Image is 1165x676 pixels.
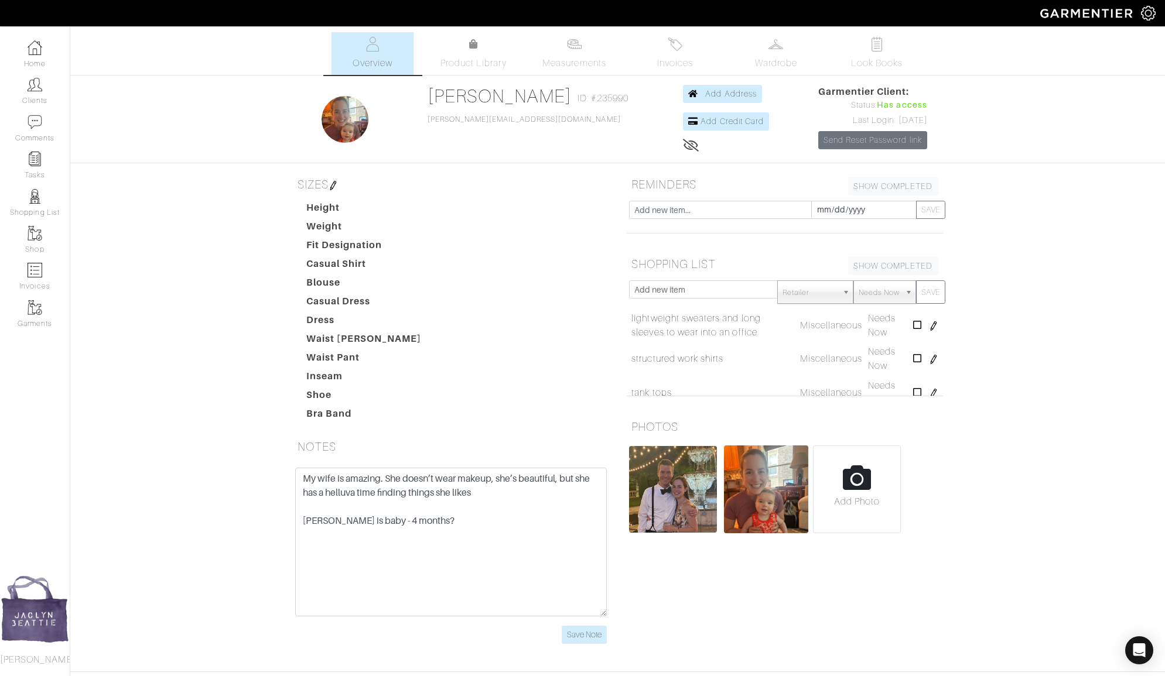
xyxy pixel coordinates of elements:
a: tank tops [631,386,671,400]
dt: Casual Shirt [298,257,431,276]
span: Needs Now [868,313,896,338]
dt: Blouse [298,276,431,294]
dt: Weight [298,219,431,238]
span: Wardrobe [755,56,797,70]
dt: Inseam [298,369,431,388]
a: [PERSON_NAME][EMAIL_ADDRESS][DOMAIN_NAME] [428,115,621,123]
h5: SHOPPING LIST [627,252,943,276]
img: wardrobe-487a4870c1b7c33e795ec22d11cfc2ed9d08956e64fb3008fe2437562e282088.svg [768,37,783,52]
input: Add new item... [629,201,812,219]
a: Send Reset Password link [818,131,927,149]
a: Measurements [533,32,616,75]
button: SAVE [916,201,945,219]
a: [PERSON_NAME] [428,85,572,107]
img: orders-27d20c2124de7fd6de4e0e44c1d41de31381a507db9b33961299e4e07d508b8c.svg [668,37,682,52]
span: Add Address [705,89,757,98]
a: Overview [332,32,414,75]
span: Has access [877,99,927,112]
dt: Bra Band [298,407,431,425]
textarea: My wife is amazing. She doesn’t wear makeup, she’s beautiful, but she has a helluva time finding ... [295,468,607,616]
dt: Casual Dress [298,294,431,313]
img: XWadbf6y1mAtYmicqE9VXoX9 [724,445,808,533]
span: Invoices [657,56,693,70]
h5: SIZES [293,173,609,196]
a: Invoices [634,32,716,75]
img: pen-cf24a1663064a2ec1b9c1bd2387e9de7a2fa800b781884d57f21acf72779bad2.png [929,389,938,398]
h5: NOTES [293,435,609,458]
img: measurements-466bbee1fd09ba9460f595b01e5d73f9e2bff037440d3c8f018324cb6cdf7a4a.svg [567,37,582,52]
img: todo-9ac3debb85659649dc8f770b8b6100bb5dab4b48dedcbae339e5042a72dfd3cc.svg [869,37,884,52]
dt: Waist Pant [298,351,431,369]
span: Garmentier Client: [818,85,927,99]
a: lightweight sweaters and long sleeves to wear into an office [631,311,794,339]
h5: REMINDERS [627,173,943,196]
span: Product Library [440,56,507,70]
a: Add Address [683,85,762,103]
img: stylists-icon-eb353228a002819b7ec25b43dbf5f0378dd9e0616d9560372ff212230b889e62.png [28,189,42,204]
dt: Waist [PERSON_NAME] [298,332,431,351]
img: gear-icon-white-bd11855cb880d31180b6d7d6211b90ccbf57a29d726f0c71d8c61bd08dd39cc2.png [1141,6,1156,20]
input: Add new item [629,280,778,298]
dt: Shoe [298,388,431,407]
img: dashboard-icon-dbcd8f5a0b271acd01030246c82b418ddd0df26cd7fceb0bd07c9910d44c42f6.png [28,40,42,55]
span: Miscellaneous [800,387,863,398]
a: Product Library [432,37,514,70]
div: Status: [818,99,927,112]
h5: PHOTOS [627,415,943,438]
a: SHOW COMPLETED [848,177,938,195]
span: Needs Now [868,346,896,371]
img: k6xSqCH5mMixASLXnNFfctmh [629,446,717,533]
span: Look Books [851,56,903,70]
img: basicinfo-40fd8af6dae0f16599ec9e87c0ef1c0a1fdea2edbe929e3d69a839185d80c458.svg [365,37,380,52]
dt: Fit Designation [298,238,431,257]
div: Last Login: [DATE] [818,114,927,127]
img: pen-cf24a1663064a2ec1b9c1bd2387e9de7a2fa800b781884d57f21acf72779bad2.png [929,355,938,364]
a: Look Books [836,32,918,75]
img: garments-icon-b7da505a4dc4fd61783c78ac3ca0ef83fa9d6f193b1c9dc38574b1d14d53ca28.png [28,226,42,241]
a: structured work shirts [631,352,723,366]
img: comment-icon-a0a6a9ef722e966f86d9cbdc48e553b5cf19dbc54f86b18d962a5391bc8f6eb6.png [28,115,42,129]
input: Save Note [562,626,607,644]
span: ID: #235990 [578,91,628,105]
span: Retailer [783,281,838,304]
img: orders-icon-0abe47150d42831381b5fb84f609e132dff9fe21cb692f30cb5eec754e2cba89.png [28,263,42,277]
div: Open Intercom Messenger [1125,636,1153,664]
a: Add Credit Card [683,112,769,131]
span: Needs Now [859,281,900,304]
a: Wardrobe [735,32,817,75]
span: Overview [353,56,392,70]
button: SAVE [916,280,945,304]
img: garments-icon-b7da505a4dc4fd61783c78ac3ca0ef83fa9d6f193b1c9dc38574b1d14d53ca28.png [28,300,42,315]
img: clients-icon-6bae9207a08558b7cb47a8932f037763ab4055f8c8b6bfacd5dc20c3e0201464.png [28,77,42,92]
dt: Dress [298,313,431,332]
span: Needs Now [868,380,896,405]
dt: Height [298,201,431,219]
img: garmentier-logo-header-white-b43fb05a5012e4ada735d5af1a66efaba907eab6374d6393d1fbf88cb4ef424d.png [1034,3,1141,23]
span: Add Credit Card [701,116,764,126]
span: Measurements [542,56,606,70]
img: pen-cf24a1663064a2ec1b9c1bd2387e9de7a2fa800b781884d57f21acf72779bad2.png [929,321,938,331]
img: pen-cf24a1663064a2ec1b9c1bd2387e9de7a2fa800b781884d57f21acf72779bad2.png [329,181,338,190]
img: reminder-icon-8004d30b9f0a5d33ae49ab947aed9ed385cf756f9e5892f1edd6e32f2345188e.png [28,152,42,166]
a: SHOW COMPLETED [848,257,938,275]
span: Miscellaneous [800,354,863,364]
span: Miscellaneous [800,320,863,331]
